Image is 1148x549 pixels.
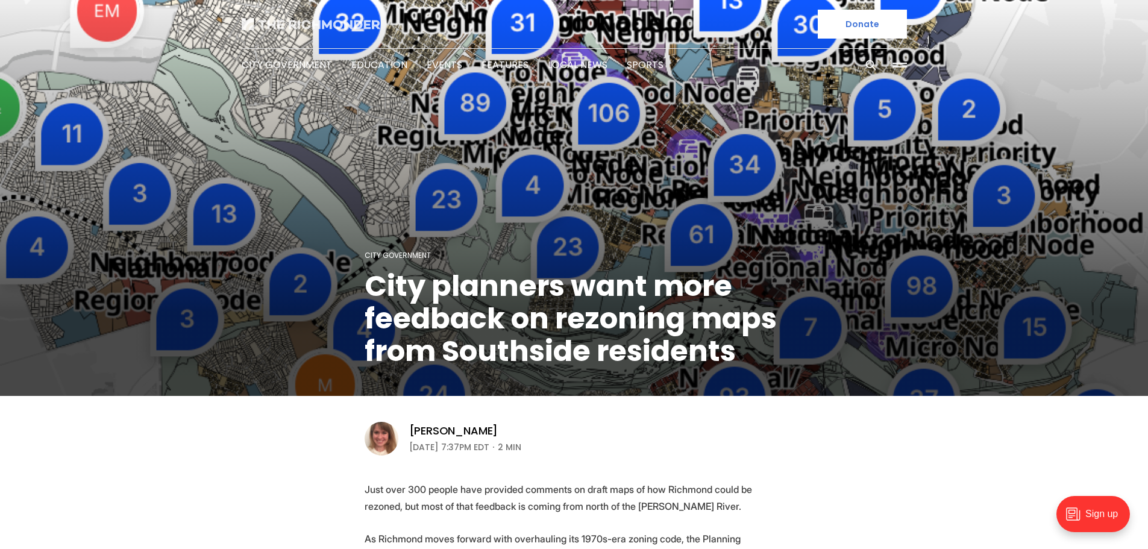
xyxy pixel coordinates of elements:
[365,422,398,456] img: Sarah Vogelsong
[365,250,431,260] a: City Government
[351,58,407,72] a: Education
[242,18,380,30] img: The Richmonder
[627,58,663,72] a: Sports
[365,270,784,368] h1: City planners want more feedback on rezoning maps from Southside residents
[862,56,880,74] button: Search this site
[481,58,529,72] a: Features
[365,481,784,515] p: Just over 300 people have provided comments on draft maps of how Richmond could be rezoned, but m...
[242,58,332,72] a: City Government
[818,10,907,39] a: Donate
[409,424,498,438] a: [PERSON_NAME]
[498,440,521,454] span: 2 min
[1046,490,1148,549] iframe: portal-trigger
[409,440,489,454] time: [DATE] 7:37PM EDT
[427,58,462,72] a: Events
[548,58,607,72] a: Local News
